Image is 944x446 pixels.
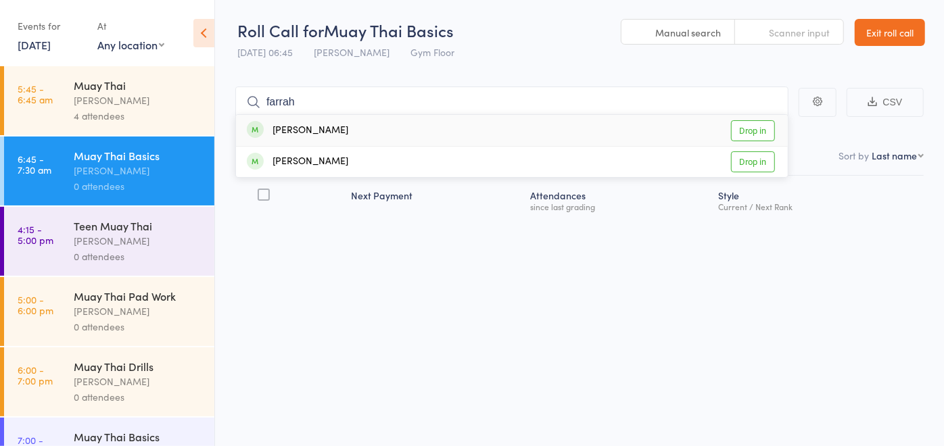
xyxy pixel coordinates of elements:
[74,303,203,319] div: [PERSON_NAME]
[314,45,390,59] span: [PERSON_NAME]
[74,319,203,334] div: 0 attendees
[713,182,924,218] div: Style
[97,15,164,37] div: At
[74,289,203,303] div: Muay Thai Pad Work
[18,153,51,175] time: 6:45 - 7:30 am
[18,37,51,52] a: [DATE]
[872,149,917,162] div: Last name
[247,154,348,170] div: [PERSON_NAME]
[530,202,707,211] div: since last grading
[410,45,454,59] span: Gym Floor
[74,178,203,194] div: 0 attendees
[4,277,214,346] a: 5:00 -6:00 pmMuay Thai Pad Work[PERSON_NAME]0 attendees
[324,19,454,41] span: Muay Thai Basics
[97,37,164,52] div: Any location
[74,78,203,93] div: Muay Thai
[235,86,788,118] input: Search by name
[18,364,53,386] time: 6:00 - 7:00 pm
[18,15,84,37] div: Events for
[525,182,712,218] div: Atten­dances
[855,19,925,46] a: Exit roll call
[18,224,53,245] time: 4:15 - 5:00 pm
[18,294,53,316] time: 5:00 - 6:00 pm
[655,26,721,39] span: Manual search
[247,123,348,139] div: [PERSON_NAME]
[237,45,293,59] span: [DATE] 06:45
[74,148,203,163] div: Muay Thai Basics
[346,182,525,218] div: Next Payment
[74,389,203,405] div: 0 attendees
[74,359,203,374] div: Muay Thai Drills
[74,249,203,264] div: 0 attendees
[718,202,918,211] div: Current / Next Rank
[4,66,214,135] a: 5:45 -6:45 amMuay Thai[PERSON_NAME]4 attendees
[74,163,203,178] div: [PERSON_NAME]
[237,19,324,41] span: Roll Call for
[4,347,214,416] a: 6:00 -7:00 pmMuay Thai Drills[PERSON_NAME]0 attendees
[731,151,775,172] a: Drop in
[731,120,775,141] a: Drop in
[839,149,869,162] label: Sort by
[4,207,214,276] a: 4:15 -5:00 pmTeen Muay Thai[PERSON_NAME]0 attendees
[74,374,203,389] div: [PERSON_NAME]
[18,83,53,105] time: 5:45 - 6:45 am
[74,93,203,108] div: [PERSON_NAME]
[74,233,203,249] div: [PERSON_NAME]
[74,218,203,233] div: Teen Muay Thai
[74,429,203,444] div: Muay Thai Basics
[847,88,924,117] button: CSV
[74,108,203,124] div: 4 attendees
[769,26,830,39] span: Scanner input
[4,137,214,205] a: 6:45 -7:30 amMuay Thai Basics[PERSON_NAME]0 attendees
